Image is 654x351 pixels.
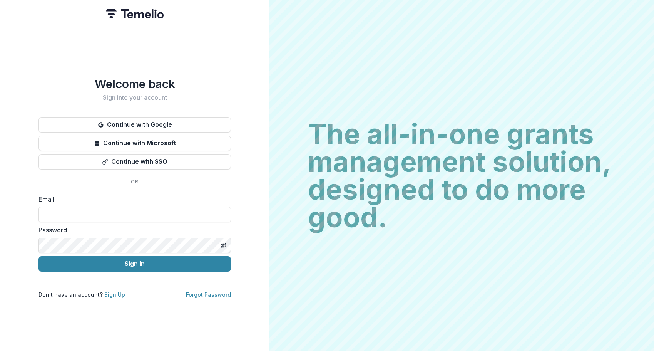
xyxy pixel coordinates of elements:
[217,239,229,252] button: Toggle password visibility
[38,136,231,151] button: Continue with Microsoft
[38,77,231,91] h1: Welcome back
[38,291,125,299] p: Don't have an account?
[38,225,226,235] label: Password
[104,291,125,298] a: Sign Up
[106,9,164,18] img: Temelio
[38,154,231,170] button: Continue with SSO
[186,291,231,298] a: Forgot Password
[38,94,231,101] h2: Sign into your account
[38,256,231,272] button: Sign In
[38,195,226,204] label: Email
[38,117,231,133] button: Continue with Google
